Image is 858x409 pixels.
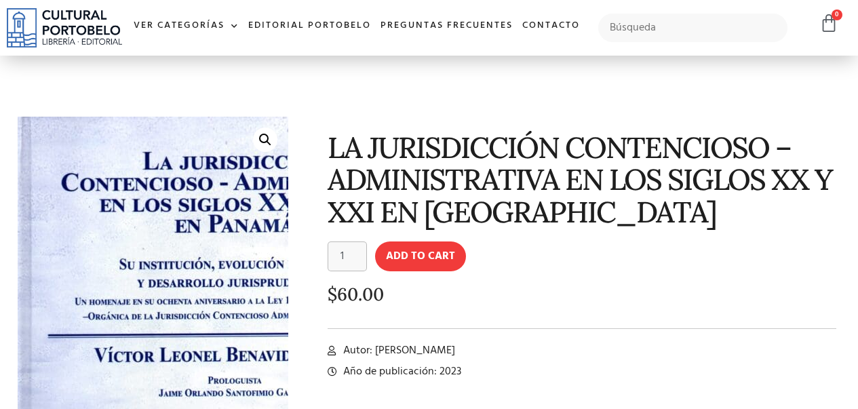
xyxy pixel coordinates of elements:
span: 0 [832,9,842,20]
a: 🔍 [253,128,277,152]
input: Product quantity [328,241,367,271]
a: Preguntas frecuentes [376,12,518,41]
a: Editorial Portobelo [243,12,376,41]
a: Ver Categorías [129,12,243,41]
bdi: 60.00 [328,283,384,305]
input: Búsqueda [598,14,787,42]
button: Add to cart [375,241,466,271]
span: Autor: [PERSON_NAME] [340,343,455,359]
a: Contacto [518,12,585,41]
span: $ [328,283,337,305]
a: 0 [819,14,838,33]
span: Año de publicación: 2023 [340,364,461,380]
h1: LA JURISDICCIÓN CONTENCIOSO – ADMINISTRATIVA EN LOS SIGLOS XX Y XXI EN [GEOGRAPHIC_DATA] [328,132,836,228]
